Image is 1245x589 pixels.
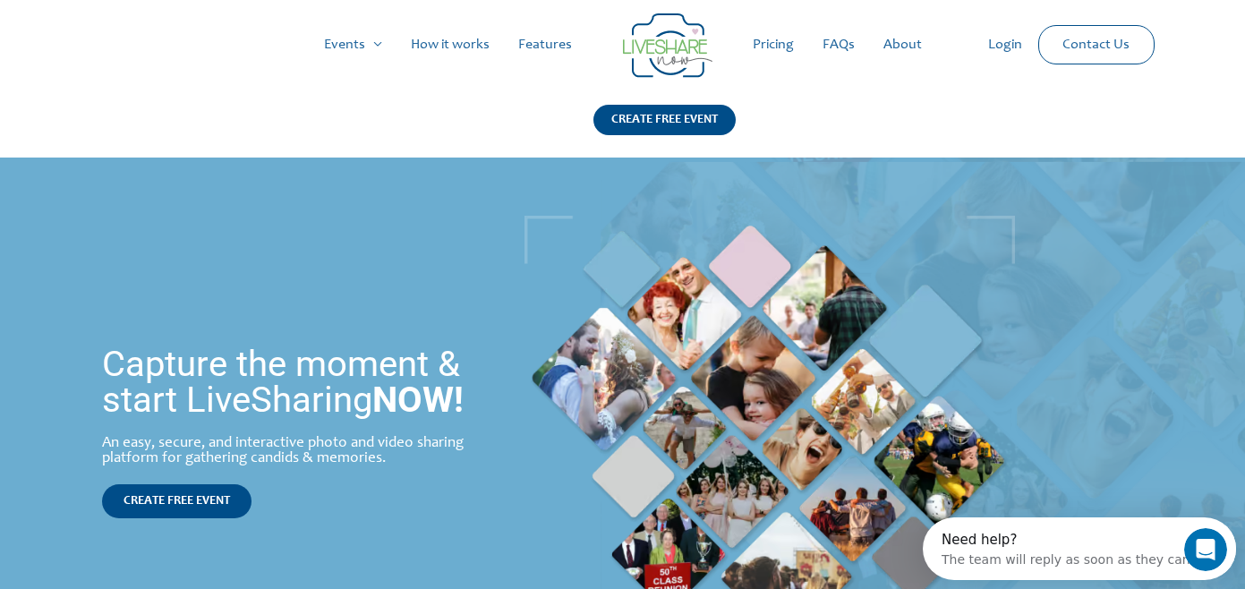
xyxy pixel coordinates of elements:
[7,7,320,56] div: Open Intercom Messenger
[593,105,736,158] a: CREATE FREE EVENT
[124,495,230,508] span: CREATE FREE EVENT
[923,517,1236,580] iframe: Intercom live chat discovery launcher
[102,346,494,418] h1: Capture the moment & start LiveSharing
[1048,26,1144,64] a: Contact Us
[102,484,252,518] a: CREATE FREE EVENT
[19,15,268,30] div: Need help?
[869,16,936,73] a: About
[310,16,397,73] a: Events
[19,30,268,48] div: The team will reply as soon as they can
[593,105,736,135] div: CREATE FREE EVENT
[623,13,712,78] img: LiveShare logo - Capture & Share Event Memories
[1184,528,1227,571] iframe: Intercom live chat
[372,379,464,421] strong: NOW!
[102,436,494,466] div: An easy, secure, and interactive photo and video sharing platform for gathering candids & memories.
[808,16,869,73] a: FAQs
[738,16,808,73] a: Pricing
[31,16,1214,73] nav: Site Navigation
[504,16,586,73] a: Features
[974,16,1036,73] a: Login
[397,16,504,73] a: How it works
